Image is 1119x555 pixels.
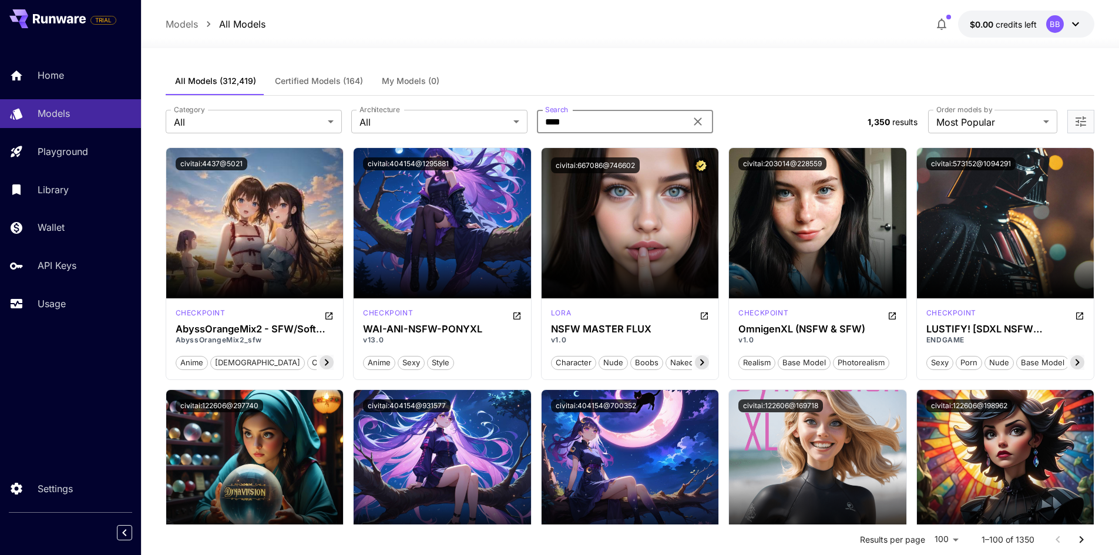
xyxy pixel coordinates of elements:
[778,355,831,370] button: base model
[666,357,698,369] span: naked
[834,357,889,369] span: photorealism
[630,355,663,370] button: boobs
[738,324,897,335] h3: OmnigenXL (NSFW & SFW)
[38,258,76,273] p: API Keys
[176,335,334,345] p: AbyssOrangeMix2_sfw
[324,308,334,322] button: Open in CivitAI
[1046,15,1064,33] div: BB
[1017,357,1068,369] span: base model
[892,117,918,127] span: results
[984,355,1014,370] button: nude
[833,355,889,370] button: photorealism
[1070,528,1093,551] button: Go to next page
[551,355,596,370] button: character
[693,157,709,173] button: Certified Model – Vetted for best performance and includes a commercial license.
[363,355,395,370] button: anime
[936,115,1039,129] span: Most Popular
[860,534,925,546] p: Results per page
[738,355,775,370] button: realism
[700,308,709,322] button: Open in CivitAI
[38,220,65,234] p: Wallet
[174,115,323,129] span: All
[363,324,522,335] h3: WAI-ANI-NSFW-PONYXL
[91,16,116,25] span: TRIAL
[926,324,1085,335] h3: LUSTIFY! [SDXL NSFW checkpoint]
[927,357,953,369] span: sexy
[926,355,953,370] button: sexy
[363,335,522,345] p: v13.0
[738,157,826,170] button: civitai:203014@228559
[970,19,996,29] span: $0.00
[166,17,198,31] a: Models
[926,399,1012,412] button: civitai:122606@198962
[126,522,141,543] div: Collapse sidebar
[359,115,509,129] span: All
[176,357,207,369] span: anime
[38,297,66,311] p: Usage
[211,357,304,369] span: [DEMOGRAPHIC_DATA]
[996,19,1037,29] span: credits left
[428,357,453,369] span: style
[275,76,363,86] span: Certified Models (164)
[551,399,641,412] button: civitai:404154@700352
[970,18,1037,31] div: $0.00
[926,335,1085,345] p: ENDGAME
[936,105,992,115] label: Order models by
[38,482,73,496] p: Settings
[551,335,710,345] p: v1.0
[631,357,663,369] span: boobs
[166,17,266,31] nav: breadcrumb
[545,105,568,115] label: Search
[512,308,522,322] button: Open in CivitAI
[778,357,830,369] span: base model
[1016,355,1069,370] button: base model
[958,11,1094,38] button: $0.00BB
[551,308,571,318] p: lora
[307,355,356,370] button: orangemix
[956,355,982,370] button: porn
[117,525,132,540] button: Collapse sidebar
[926,308,976,322] div: SDXL 1.0
[363,308,413,322] div: Pony
[175,76,256,86] span: All Models (312,419)
[364,357,395,369] span: anime
[926,308,976,318] p: checkpoint
[1075,308,1084,322] button: Open in CivitAI
[174,105,205,115] label: Category
[38,106,70,120] p: Models
[38,183,69,197] p: Library
[176,157,247,170] button: civitai:4437@5021
[599,355,628,370] button: nude
[666,355,698,370] button: naked
[738,308,788,318] p: checkpoint
[38,68,64,82] p: Home
[176,355,208,370] button: anime
[176,308,226,322] div: SD 1.5
[398,355,425,370] button: sexy
[956,357,982,369] span: porn
[551,324,710,335] div: NSFW MASTER FLUX
[359,105,399,115] label: Architecture
[219,17,266,31] a: All Models
[363,157,453,170] button: civitai:404154@1295881
[382,76,439,86] span: My Models (0)
[308,357,355,369] span: orangemix
[176,324,334,335] div: AbyssOrangeMix2 - SFW/Soft NSFW
[930,531,963,548] div: 100
[738,399,823,412] button: civitai:122606@169718
[599,357,627,369] span: nude
[738,335,897,345] p: v1.0
[738,308,788,322] div: SDXL 1.0
[1074,115,1088,129] button: Open more filters
[38,144,88,159] p: Playground
[176,308,226,318] p: checkpoint
[739,357,775,369] span: realism
[982,534,1034,546] p: 1–100 of 1350
[552,357,596,369] span: character
[888,308,897,322] button: Open in CivitAI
